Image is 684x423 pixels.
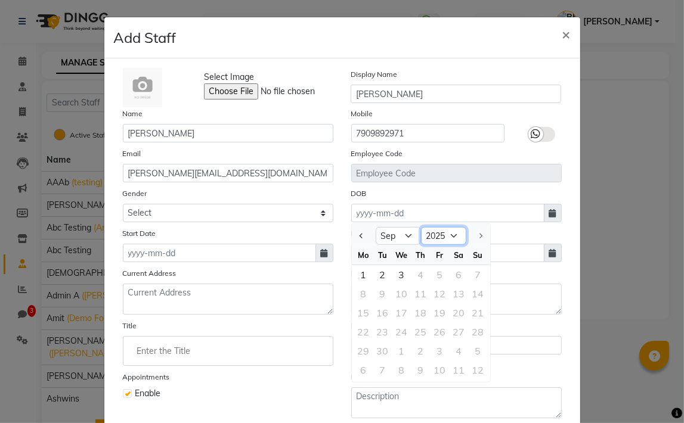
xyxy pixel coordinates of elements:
label: Appointments [123,372,170,382]
input: Name [123,124,333,142]
input: Select Image [204,83,366,99]
span: Enable [135,387,161,400]
label: Display Name [351,69,397,80]
input: Email [123,164,333,182]
input: Mobile [351,124,505,142]
div: We [392,245,411,265]
span: × [562,25,571,43]
div: Monday, September 1, 2025 [354,265,373,284]
div: Mo [354,245,373,265]
select: Select year [421,227,466,245]
label: Name [123,108,143,119]
select: Select month [376,227,421,245]
button: Close [553,17,580,51]
label: Mobile [351,108,373,119]
span: Select Image [204,71,254,83]
input: Enter the Title [128,339,328,363]
button: Previous month [357,226,367,245]
label: Start Date [123,228,156,239]
img: Cinque Terre [123,68,162,107]
div: 1 [354,265,373,284]
input: yyyy-mm-dd [351,204,544,222]
label: Current Address [123,268,177,279]
div: Sa [450,245,469,265]
label: Email [123,148,141,159]
div: Tu [373,245,392,265]
div: 3 [392,265,411,284]
input: yyyy-mm-dd [123,244,316,262]
div: Su [469,245,488,265]
input: Employee Code [351,164,562,182]
div: Th [411,245,431,265]
div: Fr [431,245,450,265]
label: Employee Code [351,148,403,159]
label: Title [123,321,137,331]
label: Gender [123,188,147,199]
div: Tuesday, September 2, 2025 [373,265,392,284]
div: 2 [373,265,392,284]
h4: Add Staff [114,27,177,48]
div: Wednesday, September 3, 2025 [392,265,411,284]
label: DOB [351,188,367,199]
